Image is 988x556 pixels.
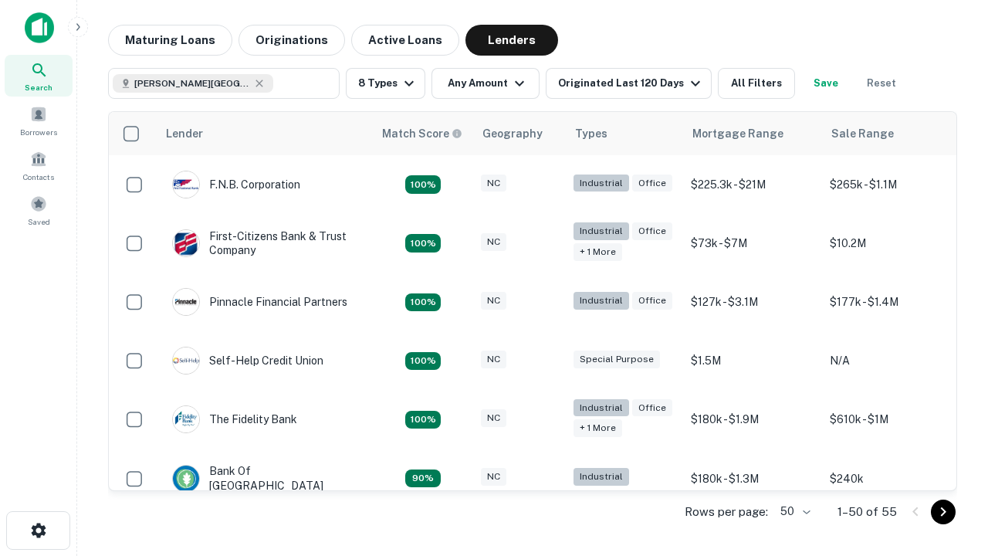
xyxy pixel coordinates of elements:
div: The Fidelity Bank [172,405,297,433]
button: Active Loans [351,25,459,56]
img: picture [173,230,199,256]
div: Geography [482,124,543,143]
div: Pinnacle Financial Partners [172,288,347,316]
div: Sale Range [831,124,894,143]
iframe: Chat Widget [911,432,988,507]
img: picture [173,466,199,492]
td: $265k - $1.1M [822,155,961,214]
button: Originated Last 120 Days [546,68,712,99]
div: Bank Of [GEOGRAPHIC_DATA] [172,464,357,492]
div: Office [632,222,672,240]
td: $180k - $1.9M [683,390,822,449]
td: $127k - $3.1M [683,273,822,331]
span: Saved [28,215,50,228]
td: $1.5M [683,331,822,390]
div: Matching Properties: 10, hasApolloMatch: undefined [405,234,441,253]
td: $225.3k - $21M [683,155,822,214]
div: Matching Properties: 16, hasApolloMatch: undefined [405,293,441,312]
img: picture [173,347,199,374]
img: picture [173,289,199,315]
span: [PERSON_NAME][GEOGRAPHIC_DATA], [GEOGRAPHIC_DATA] [134,76,250,90]
div: NC [481,233,506,251]
div: Office [632,399,672,417]
div: Matching Properties: 9, hasApolloMatch: undefined [405,175,441,194]
th: Geography [473,112,566,155]
div: Industrial [574,468,629,486]
p: 1–50 of 55 [837,503,897,521]
div: NC [481,409,506,427]
div: Originated Last 120 Days [558,74,705,93]
div: Matching Properties: 11, hasApolloMatch: undefined [405,352,441,371]
th: Mortgage Range [683,112,822,155]
th: Types [566,112,683,155]
h6: Match Score [382,125,459,142]
div: Special Purpose [574,351,660,368]
div: First-citizens Bank & Trust Company [172,229,357,257]
button: All Filters [718,68,795,99]
span: Contacts [23,171,54,183]
td: $180k - $1.3M [683,449,822,507]
img: picture [173,171,199,198]
th: Lender [157,112,373,155]
div: NC [481,292,506,310]
td: $10.2M [822,214,961,273]
div: NC [481,468,506,486]
div: + 1 more [574,419,622,437]
div: Office [632,292,672,310]
button: Any Amount [431,68,540,99]
button: Originations [239,25,345,56]
div: NC [481,175,506,192]
div: Industrial [574,175,629,192]
div: + 1 more [574,243,622,261]
div: F.n.b. Corporation [172,171,300,198]
div: Types [575,124,607,143]
td: $177k - $1.4M [822,273,961,331]
div: 50 [774,500,813,523]
a: Saved [5,189,73,231]
span: Borrowers [20,126,57,138]
td: $610k - $1M [822,390,961,449]
div: Capitalize uses an advanced AI algorithm to match your search with the best lender. The match sco... [382,125,462,142]
div: Self-help Credit Union [172,347,323,375]
div: Matching Properties: 13, hasApolloMatch: undefined [405,411,441,429]
button: 8 Types [346,68,425,99]
td: $240k [822,449,961,507]
div: Industrial [574,399,629,417]
div: Industrial [574,222,629,240]
img: capitalize-icon.png [25,12,54,43]
button: Save your search to get updates of matches that match your search criteria. [801,68,851,99]
th: Sale Range [822,112,961,155]
button: Go to next page [931,500,956,524]
div: Industrial [574,292,629,310]
a: Borrowers [5,100,73,141]
th: Capitalize uses an advanced AI algorithm to match your search with the best lender. The match sco... [373,112,473,155]
td: $73k - $7M [683,214,822,273]
div: Office [632,175,672,192]
div: Lender [166,124,203,143]
button: Maturing Loans [108,25,232,56]
td: N/A [822,331,961,390]
div: NC [481,351,506,368]
button: Lenders [465,25,558,56]
img: picture [173,406,199,432]
span: Search [25,81,52,93]
a: Search [5,55,73,97]
a: Contacts [5,144,73,186]
div: Matching Properties: 8, hasApolloMatch: undefined [405,470,441,488]
p: Rows per page: [685,503,768,521]
div: Mortgage Range [692,124,783,143]
button: Reset [857,68,906,99]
